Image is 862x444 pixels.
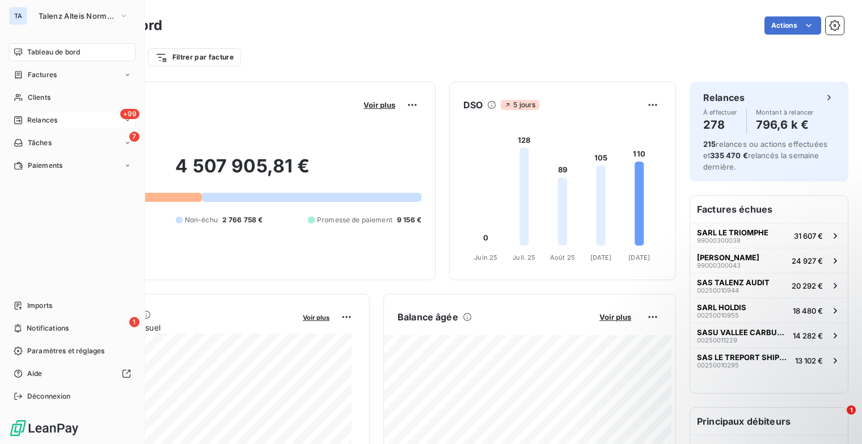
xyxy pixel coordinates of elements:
button: Voir plus [299,312,333,322]
h6: DSO [463,98,483,112]
span: 99000300043 [697,262,741,269]
span: Relances [27,115,57,125]
span: Chiffre d'affaires mensuel [64,322,295,333]
a: Aide [9,365,136,383]
span: Promesse de paiement [317,215,392,225]
tspan: [DATE] [590,253,612,261]
button: [PERSON_NAME]9900030004324 927 € [690,248,848,273]
iframe: Intercom live chat [823,405,851,433]
span: Notifications [27,323,69,333]
span: Aide [27,369,43,379]
span: 335 470 € [710,151,747,160]
span: 2 766 758 € [222,215,263,225]
h6: Relances [703,91,745,104]
span: Talenz Alteis Normandie Seine [39,11,115,20]
h6: Principaux débiteurs [690,408,848,435]
span: Paiements [28,160,62,171]
span: Voir plus [303,314,329,322]
tspan: Août 25 [550,253,575,261]
tspan: Juin 25 [474,253,497,261]
h2: 4 507 905,81 € [64,155,421,189]
span: Clients [28,92,50,103]
span: 18 480 € [793,306,823,315]
span: 99000300038 [697,237,741,244]
span: 20 292 € [792,281,823,290]
span: Voir plus [364,100,395,109]
span: Montant à relancer [756,109,814,116]
button: Filtrer par facture [148,48,241,66]
span: SARL HOLDIS [697,303,746,312]
div: TA [9,7,27,25]
h4: 796,6 k € [756,116,814,134]
span: Paramètres et réglages [27,346,104,356]
span: 00250010944 [697,287,739,294]
button: Actions [764,16,821,35]
span: À effectuer [703,109,737,116]
span: +99 [120,109,140,119]
span: 9 156 € [397,215,421,225]
span: 14 282 € [793,331,823,340]
img: Logo LeanPay [9,419,79,437]
button: Voir plus [596,312,635,322]
span: Tâches [28,138,52,148]
span: 7 [129,132,140,142]
button: Voir plus [360,100,399,110]
span: 215 [703,139,716,149]
button: SARL LE TRIOMPHE9900030003831 607 € [690,223,848,248]
iframe: Intercom notifications message [635,334,862,413]
button: SAS TALENZ AUDIT0025001094420 292 € [690,273,848,298]
button: SASU VALLEE CARBURANTS0025001122914 282 € [690,323,848,348]
span: 5 jours [501,100,539,110]
span: SARL LE TRIOMPHE [697,228,768,237]
span: 1 [847,405,856,415]
span: [PERSON_NAME] [697,253,759,262]
h4: 278 [703,116,737,134]
span: Non-échu [185,215,218,225]
span: 24 927 € [792,256,823,265]
span: Factures [28,70,57,80]
span: Tableau de bord [27,47,80,57]
tspan: Juil. 25 [513,253,535,261]
span: SASU VALLEE CARBURANTS [697,328,788,337]
span: 00250010955 [697,312,739,319]
span: SAS TALENZ AUDIT [697,278,770,287]
span: 1 [129,317,140,327]
span: Imports [27,301,52,311]
span: relances ou actions effectuées et relancés la semaine dernière. [703,139,827,171]
span: 31 607 € [794,231,823,240]
h6: Factures échues [690,196,848,223]
tspan: [DATE] [628,253,650,261]
span: Voir plus [599,312,631,322]
h6: Balance âgée [398,310,458,324]
button: SARL HOLDIS0025001095518 480 € [690,298,848,323]
span: Déconnexion [27,391,71,401]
